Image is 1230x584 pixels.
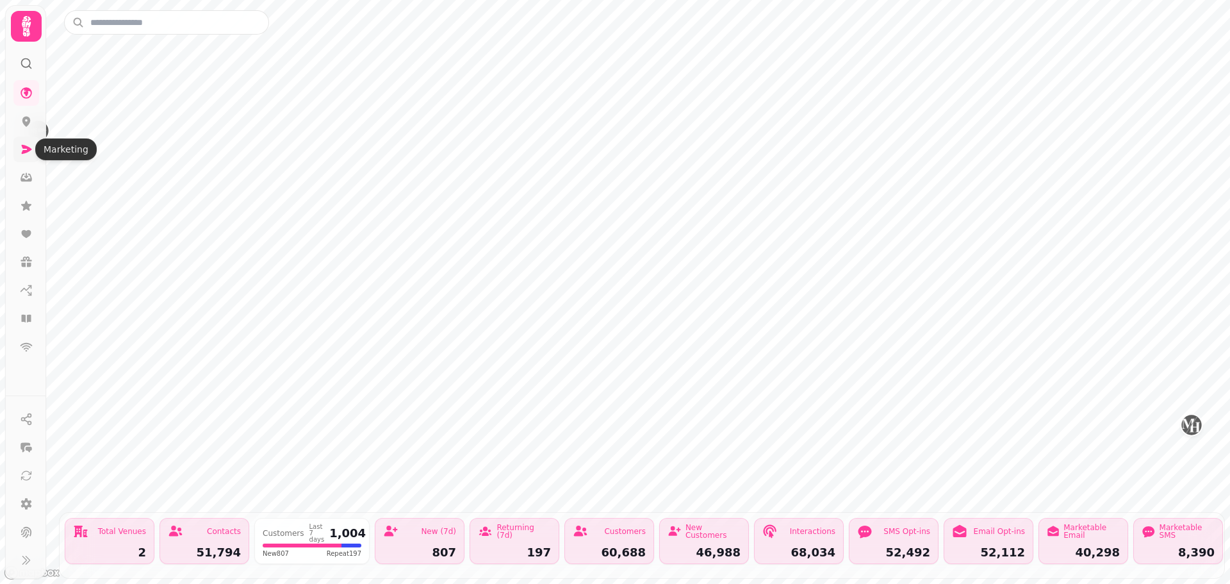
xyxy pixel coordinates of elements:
div: 8,390 [1142,547,1215,558]
div: Contacts [207,528,241,535]
div: Total Venues [98,528,146,535]
a: Mapbox logo [4,565,60,580]
div: Returning (7d) [496,524,551,539]
div: Map marker [1181,415,1202,439]
div: 46,988 [668,547,741,558]
span: New 807 [263,549,289,558]
div: Marketable Email [1063,524,1120,539]
div: Customers [604,528,646,535]
div: Interactions [790,528,835,535]
div: 68,034 [762,547,835,558]
div: Marketable SMS [1160,524,1215,539]
div: 1,004 [329,528,366,539]
div: New Customers [685,524,741,539]
div: 52,492 [857,547,930,558]
div: Email Opt-ins [974,528,1025,535]
div: New (7d) [421,528,456,535]
div: Last 7 days [309,524,325,543]
div: 51,794 [168,547,241,558]
div: 52,112 [952,547,1025,558]
div: 197 [478,547,551,558]
div: 40,298 [1047,547,1120,558]
div: 807 [383,547,456,558]
div: 60,688 [573,547,646,558]
span: Repeat 197 [327,549,361,558]
div: 2 [73,547,146,558]
button: Manor Hotel Solihull [1181,415,1202,435]
div: Marketing [35,138,97,160]
div: SMS Opt-ins [883,528,930,535]
div: Customers [263,530,304,537]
